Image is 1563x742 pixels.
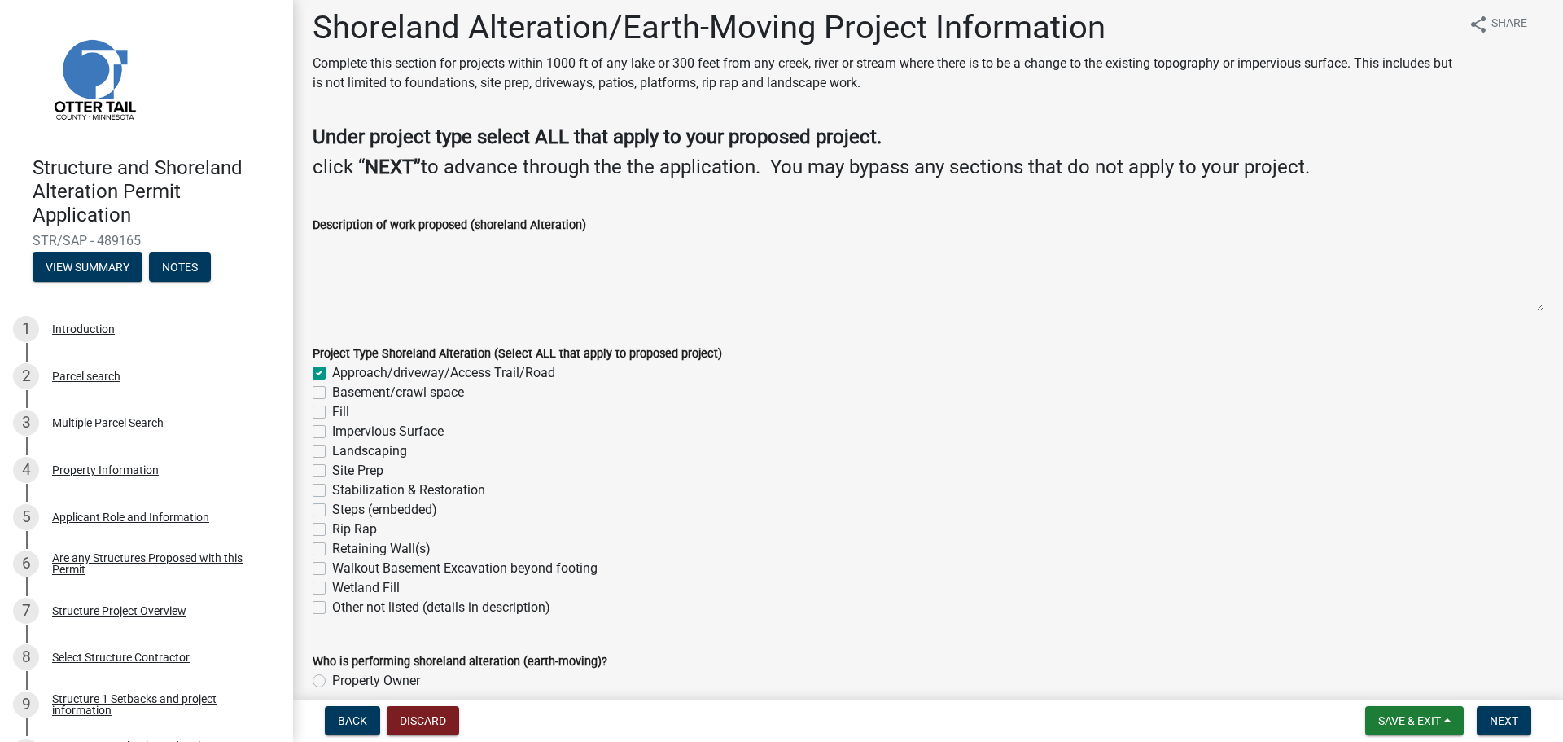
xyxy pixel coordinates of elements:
[13,316,39,342] div: 1
[52,323,115,335] div: Introduction
[313,8,1456,47] h1: Shoreland Alteration/Earth-Moving Project Information
[52,371,120,382] div: Parcel search
[33,262,142,275] wm-modal-confirm: Summary
[149,262,211,275] wm-modal-confirm: Notes
[52,464,159,476] div: Property Information
[325,706,380,735] button: Back
[332,500,437,520] label: Steps (embedded)
[332,559,598,578] label: Walkout Basement Excavation beyond footing
[332,402,349,422] label: Fill
[313,220,586,231] label: Description of work proposed (shoreland Alteration)
[1469,15,1488,34] i: share
[52,511,209,523] div: Applicant Role and Information
[149,252,211,282] button: Notes
[332,539,431,559] label: Retaining Wall(s)
[332,363,555,383] label: Approach/driveway/Access Trail/Road
[365,156,421,178] strong: NEXT”
[313,156,1543,179] h4: click “ to advance through the the application. You may bypass any sections that do not apply to ...
[13,457,39,483] div: 4
[33,156,280,226] h4: Structure and Shoreland Alteration Permit Application
[313,54,1456,93] p: Complete this section for projects within 1000 ft of any lake or 300 feet from any creek, river o...
[13,363,39,389] div: 2
[1491,15,1527,34] span: Share
[1490,714,1518,727] span: Next
[13,504,39,530] div: 5
[332,578,400,598] label: Wetland Fill
[13,692,39,718] div: 9
[387,706,459,735] button: Discard
[332,441,407,461] label: Landscaping
[332,520,377,539] label: Rip Rap
[1378,714,1441,727] span: Save & Exit
[332,671,420,691] label: Property Owner
[1365,706,1464,735] button: Save & Exit
[313,656,607,668] label: Who is performing shoreland alteration (earth-moving)?
[52,693,267,716] div: Structure 1 Setbacks and project information
[13,644,39,670] div: 8
[1456,8,1540,40] button: shareShare
[52,552,267,575] div: Are any Structures Proposed with this Permit
[332,461,383,481] label: Site Prep
[332,383,464,402] label: Basement/crawl space
[1477,706,1531,735] button: Next
[33,233,260,248] span: STR/SAP - 489165
[332,481,485,500] label: Stabilization & Restoration
[13,410,39,436] div: 3
[332,422,444,441] label: Impervious Surface
[33,252,142,282] button: View Summary
[332,598,550,617] label: Other not listed (details in description)
[52,652,190,663] div: Select Structure Contractor
[313,125,882,148] strong: Under project type select ALL that apply to your proposed project.
[52,605,186,617] div: Structure Project Overview
[338,714,367,727] span: Back
[33,17,155,139] img: Otter Tail County, Minnesota
[332,691,392,710] label: Contractor
[52,417,164,428] div: Multiple Parcel Search
[13,598,39,624] div: 7
[13,551,39,577] div: 6
[313,349,722,360] label: Project Type Shoreland Alteration (Select ALL that apply to proposed project)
